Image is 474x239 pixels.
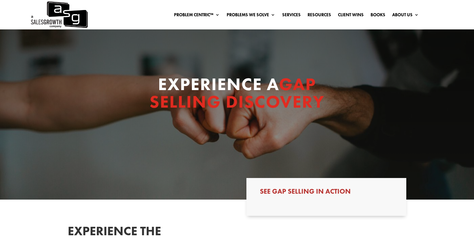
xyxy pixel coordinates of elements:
a: Services [282,13,301,19]
h3: See Gap Selling in Action [260,188,393,198]
a: About Us [392,13,419,19]
a: Problems We Solve [227,13,275,19]
span: Gap Selling Discovery [150,73,324,113]
a: Client Wins [338,13,364,19]
a: Resources [308,13,331,19]
h1: Experience a [149,75,326,114]
a: Problem Centric™ [174,13,220,19]
a: Books [371,13,385,19]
